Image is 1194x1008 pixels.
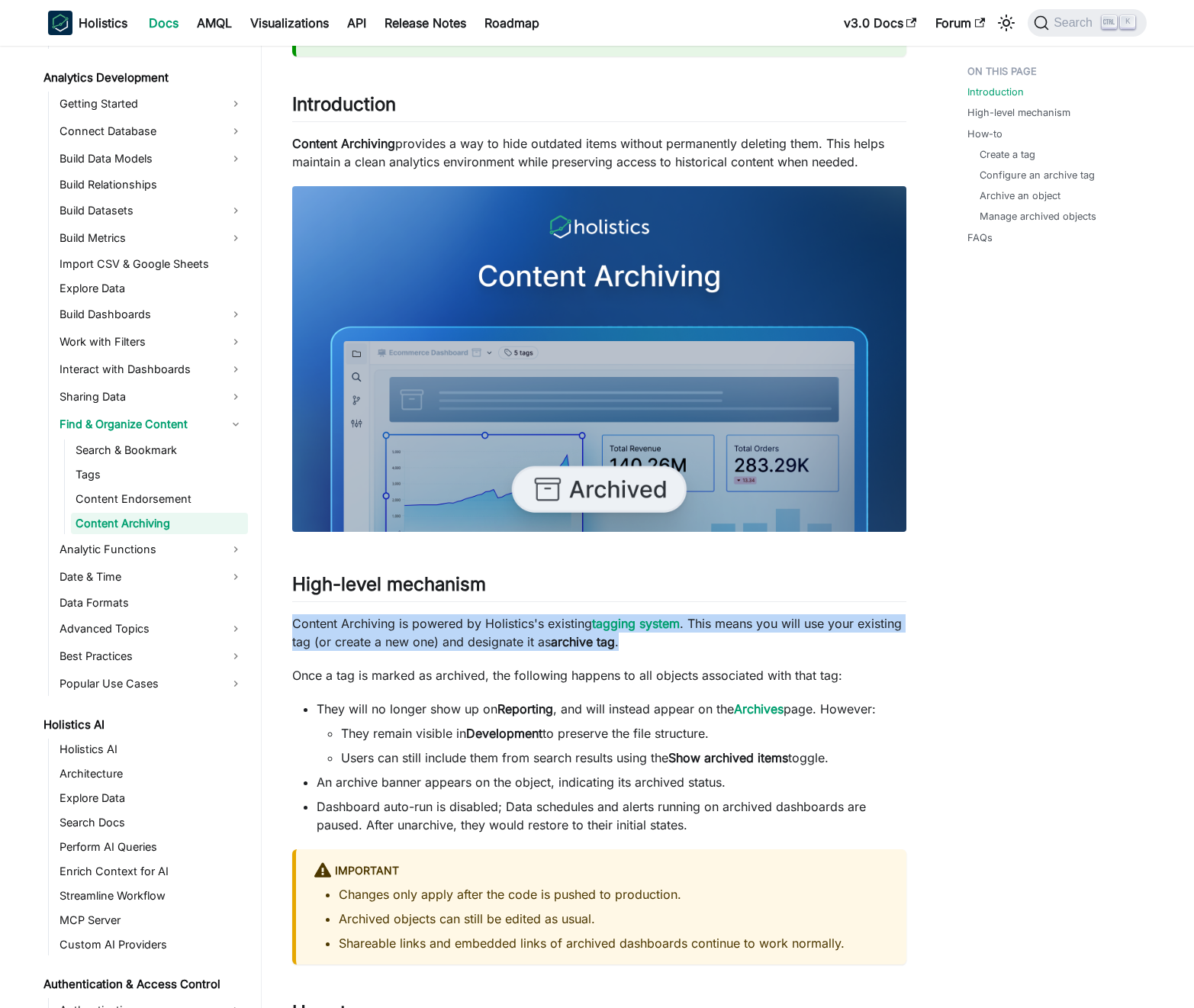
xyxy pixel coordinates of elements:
a: tagging system [592,616,680,631]
a: Architecture [55,763,248,784]
a: Roadmap [475,11,549,35]
span: Search [1049,16,1102,30]
a: Import CSV & Google Sheets [55,253,248,275]
a: How-to [967,127,1003,141]
a: Data Formats [55,592,248,613]
a: Explore Data [55,787,248,809]
button: Search (Ctrl+K) [1028,9,1146,37]
button: Switch between dark and light mode (currently light mode) [994,11,1019,35]
p: Once a tag is marked as archived, the following happens to all objects associated with that tag: [292,666,906,684]
a: FAQs [967,230,993,245]
a: Work with Filters [55,330,248,354]
li: They will no longer show up on , and will instead appear on the page. However: [317,700,906,767]
a: Archive an object [980,188,1060,203]
a: v3.0 Docs [835,11,926,35]
a: Perform AI Queries [55,836,248,858]
li: Users can still include them from search results using the toggle. [341,749,906,767]
p: provides a way to hide outdated items without permanently deleting them. This helps maintain a cl... [292,134,906,171]
a: High-level mechanism [967,105,1070,120]
a: Authentication & Access Control [39,974,248,995]
strong: archive tag [551,634,615,649]
a: Build Relationships [55,174,248,195]
li: Changes only apply after the code is pushed to production. [339,885,888,903]
a: Build Datasets [55,198,248,223]
a: Interact with Dashboards [55,357,248,382]
a: Holistics AI [55,739,248,760]
strong: Show archived items [668,750,788,765]
a: Visualizations [241,11,338,35]
a: API [338,11,375,35]
a: Custom AI Providers [55,934,248,955]
a: Archives [734,701,784,717]
li: Shareable links and embedded links of archived dashboards continue to work normally. [339,934,888,952]
li: Dashboard auto-run is disabled; Data schedules and alerts running on archived dashboards are paus... [317,797,906,834]
nav: Docs sidebar [33,46,262,1008]
li: They remain visible in to preserve the file structure. [341,724,906,742]
a: Holistics AI [39,714,248,736]
a: Find & Organize Content [55,412,248,436]
a: Analytic Functions [55,537,248,562]
a: Getting Started [55,92,248,116]
a: Streamline Workflow [55,885,248,907]
a: Best Practices [55,644,248,668]
a: Release Notes [375,11,475,35]
a: Docs [140,11,188,35]
strong: Content Archiving [292,136,395,151]
a: Create a tag [980,147,1035,162]
a: Explore Data [55,278,248,299]
a: HolisticsHolistics [48,11,127,35]
a: Advanced Topics [55,617,248,641]
a: Sharing Data [55,385,248,409]
a: Analytics Development [39,67,248,89]
a: Search & Bookmark [71,440,248,461]
li: An archive banner appears on the object, indicating its archived status. [317,773,906,791]
div: important [314,861,888,881]
a: MCP Server [55,910,248,931]
a: Tags [71,464,248,485]
p: Content Archiving is powered by Holistics's existing . This means you will use your existing tag ... [292,614,906,651]
a: Build Metrics [55,226,248,250]
h2: Introduction [292,93,906,122]
a: Manage archived objects [980,209,1096,224]
a: Content Archiving [71,513,248,534]
strong: Reporting [497,701,553,717]
a: Build Dashboards [55,302,248,327]
a: Popular Use Cases [55,671,248,696]
b: Holistics [79,14,127,32]
kbd: K [1120,15,1135,29]
a: Enrich Context for AI [55,861,248,882]
a: Configure an archive tag [980,168,1095,182]
a: Forum [926,11,994,35]
a: Date & Time [55,565,248,589]
img: Archive feature thumbnail [292,186,906,532]
li: Archived objects can still be edited as usual. [339,910,888,928]
h2: High-level mechanism [292,573,906,602]
a: Content Endorsement [71,488,248,510]
strong: Development [466,726,542,741]
img: Holistics [48,11,72,35]
a: Build Data Models [55,147,248,171]
a: Connect Database [55,119,248,143]
a: AMQL [188,11,241,35]
a: Search Docs [55,812,248,833]
a: Introduction [967,85,1024,99]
